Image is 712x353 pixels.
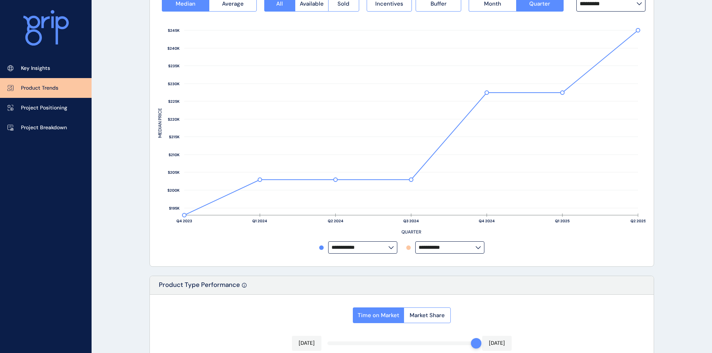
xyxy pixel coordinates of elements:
[168,64,180,68] text: $235K
[555,219,570,223] text: Q1 2025
[489,340,505,347] p: [DATE]
[169,134,180,139] text: $215K
[328,219,343,223] text: Q2 2024
[159,281,240,294] p: Product Type Performance
[168,81,180,86] text: $230K
[401,229,421,235] text: QUARTER
[358,312,399,319] span: Time on Market
[169,206,180,211] text: $195K
[168,99,180,104] text: $225K
[167,188,180,193] text: $200K
[403,219,419,223] text: Q3 2024
[176,219,192,223] text: Q4 2023
[299,340,315,347] p: [DATE]
[252,219,267,223] text: Q1 2024
[168,117,180,122] text: $220K
[21,84,58,92] p: Product Trends
[168,28,180,33] text: $245K
[169,152,180,157] text: $210K
[404,307,451,323] button: Market Share
[168,170,180,175] text: $205K
[479,219,495,223] text: Q4 2024
[167,46,180,51] text: $240K
[21,104,67,112] p: Project Positioning
[353,307,404,323] button: Time on Market
[21,65,50,72] p: Key Insights
[631,219,646,223] text: Q2 2025
[410,312,445,319] span: Market Share
[21,124,67,131] p: Project Breakdown
[157,108,163,138] text: MEDIAN PRICE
